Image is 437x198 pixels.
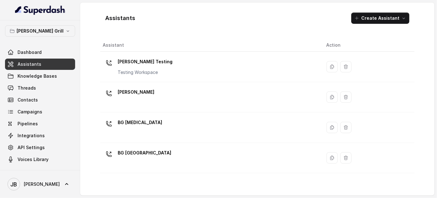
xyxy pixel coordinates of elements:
p: [PERSON_NAME] Grill [17,27,64,35]
a: Knowledge Bases [5,70,75,82]
p: [PERSON_NAME] [118,87,154,97]
a: Voices Library [5,154,75,165]
a: Campaigns [5,106,75,117]
span: Knowledge Bases [18,73,57,79]
span: API Settings [18,144,45,151]
span: [PERSON_NAME] [24,181,60,187]
button: Create Assistant [351,13,409,24]
span: Integrations [18,133,45,139]
a: Dashboard [5,47,75,58]
p: [PERSON_NAME] Testing [118,57,172,67]
span: Dashboard [18,49,42,55]
text: JB [11,181,17,188]
p: Testing Workspace [118,69,172,76]
span: Assistants [18,61,41,67]
a: Assistants [5,59,75,70]
a: Pipelines [5,118,75,129]
span: Voices Library [18,156,49,163]
span: Threads [18,85,36,91]
th: Action [321,39,414,52]
a: [PERSON_NAME] [5,175,75,193]
p: BG [GEOGRAPHIC_DATA] [118,148,171,158]
span: Campaigns [18,109,42,115]
a: Threads [5,82,75,94]
span: Pipelines [18,121,38,127]
th: Assistant [100,39,321,52]
a: API Settings [5,142,75,153]
a: Contacts [5,94,75,106]
img: light.svg [15,5,65,15]
button: [PERSON_NAME] Grill [5,25,75,37]
h1: Assistants [105,13,135,23]
span: Contacts [18,97,38,103]
p: BG [MEDICAL_DATA] [118,117,162,128]
a: Integrations [5,130,75,141]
